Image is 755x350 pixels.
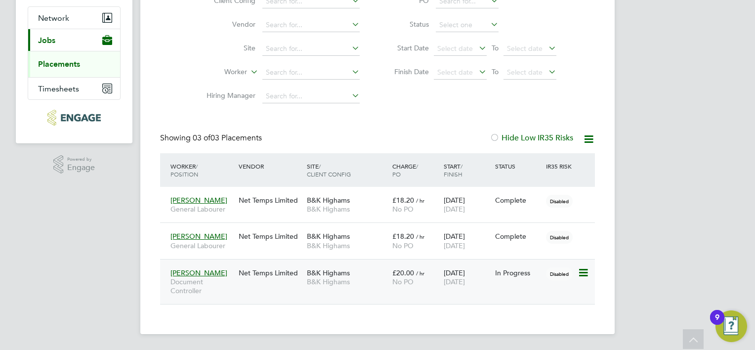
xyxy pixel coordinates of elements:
[546,231,573,244] span: Disabled
[384,44,429,52] label: Start Date
[168,263,595,271] a: [PERSON_NAME]Document ControllerNet Temps LimitedB&K HighamsB&K Highams£20.00 / hrNo PO[DATE][DAT...
[307,205,387,214] span: B&K Highams
[546,267,573,280] span: Disabled
[307,232,350,241] span: B&K Highams
[416,233,424,240] span: / hr
[392,277,414,286] span: No PO
[441,157,493,183] div: Start
[28,110,121,126] a: Go to home page
[307,162,351,178] span: / Client Config
[392,232,414,241] span: £18.20
[416,197,424,204] span: / hr
[495,196,542,205] div: Complete
[444,162,462,178] span: / Finish
[437,44,473,53] span: Select date
[490,133,573,143] label: Hide Low IR35 Risks
[38,84,79,93] span: Timesheets
[437,68,473,77] span: Select date
[168,157,236,183] div: Worker
[28,78,120,99] button: Timesheets
[193,133,262,143] span: 03 Placements
[170,196,227,205] span: [PERSON_NAME]
[199,20,255,29] label: Vendor
[170,241,234,250] span: General Labourer
[190,67,247,77] label: Worker
[236,157,304,175] div: Vendor
[444,205,465,214] span: [DATE]
[170,277,234,295] span: Document Controller
[28,51,120,77] div: Jobs
[307,241,387,250] span: B&K Highams
[307,196,350,205] span: B&K Highams
[507,68,543,77] span: Select date
[67,164,95,172] span: Engage
[262,42,360,56] input: Search for...
[384,67,429,76] label: Finish Date
[160,133,264,143] div: Showing
[236,191,304,210] div: Net Temps Limited
[170,232,227,241] span: [PERSON_NAME]
[392,205,414,214] span: No PO
[28,29,120,51] button: Jobs
[236,227,304,246] div: Net Temps Limited
[495,232,542,241] div: Complete
[262,18,360,32] input: Search for...
[715,317,719,330] div: 9
[715,310,747,342] button: Open Resource Center, 9 new notifications
[441,263,493,291] div: [DATE]
[441,227,493,255] div: [DATE]
[67,155,95,164] span: Powered by
[416,269,424,277] span: / hr
[436,18,499,32] input: Select one
[392,268,414,277] span: £20.00
[170,162,198,178] span: / Position
[199,44,255,52] label: Site
[38,36,55,45] span: Jobs
[199,91,255,100] label: Hiring Manager
[392,162,418,178] span: / PO
[170,205,234,214] span: General Labourer
[495,268,542,277] div: In Progress
[489,42,502,54] span: To
[262,89,360,103] input: Search for...
[384,20,429,29] label: Status
[441,191,493,219] div: [DATE]
[390,157,441,183] div: Charge
[507,44,543,53] span: Select date
[38,13,69,23] span: Network
[307,277,387,286] span: B&K Highams
[307,268,350,277] span: B&K Highams
[28,7,120,29] button: Network
[262,66,360,80] input: Search for...
[392,241,414,250] span: No PO
[193,133,210,143] span: 03 of
[392,196,414,205] span: £18.20
[47,110,100,126] img: bandk-logo-retina.png
[489,65,502,78] span: To
[168,226,595,235] a: [PERSON_NAME]General LabourerNet Temps LimitedB&K HighamsB&K Highams£18.20 / hrNo PO[DATE][DATE]C...
[304,157,390,183] div: Site
[444,241,465,250] span: [DATE]
[444,277,465,286] span: [DATE]
[236,263,304,282] div: Net Temps Limited
[168,190,595,199] a: [PERSON_NAME]General LabourerNet Temps LimitedB&K HighamsB&K Highams£18.20 / hrNo PO[DATE][DATE]C...
[546,195,573,208] span: Disabled
[170,268,227,277] span: [PERSON_NAME]
[53,155,95,174] a: Powered byEngage
[544,157,578,175] div: IR35 Risk
[493,157,544,175] div: Status
[38,59,80,69] a: Placements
